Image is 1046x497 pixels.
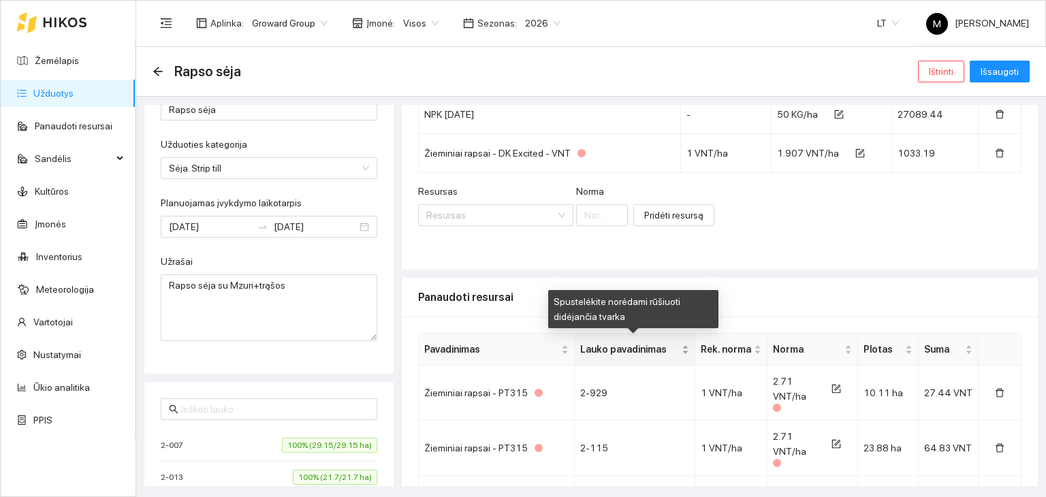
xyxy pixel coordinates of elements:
a: Žemėlapis [35,55,79,66]
td: 27089.44 [892,95,979,134]
span: 2-013 [161,470,190,484]
td: 64.83 VNT [919,421,979,476]
span: 2026 [525,13,560,33]
span: Pridėti resursą [644,208,703,223]
span: Išsaugoti [981,64,1019,79]
span: Rek. norma [701,342,751,357]
span: 2-007 [161,438,190,452]
td: NPK [DATE] [419,95,681,134]
input: Ieškoti lauko [181,402,369,417]
span: calendar [463,18,474,29]
button: form [823,103,855,125]
td: 1 VNT/ha [695,421,767,476]
a: PPIS [33,415,52,426]
th: this column's title is Lauko pavadinimas,this column is sortable [575,334,695,366]
input: Pabaigos data [274,219,357,234]
span: Visos [403,13,439,33]
input: Planuojamas įvykdymo laikotarpis [169,219,252,234]
label: Užduoties kategorija [161,138,247,152]
div: Spustelėkite norėdami rūšiuoti didėjančia tvarka [548,290,718,328]
td: 2-115 [575,421,695,476]
span: [PERSON_NAME] [926,18,1029,29]
label: Planuojamas įvykdymo laikotarpis [161,196,302,210]
span: Plotas [863,342,902,357]
button: form [821,378,852,400]
span: Lauko pavadinimas [580,342,679,357]
label: Resursas [418,185,458,199]
span: Aplinka : [210,16,244,31]
th: this column's title is Norma,this column is sortable [767,334,858,366]
span: to [257,221,268,232]
a: Nustatymai [33,349,81,360]
span: Įmonė : [366,16,395,31]
button: delete [984,103,1015,125]
td: 1 VNT/ha [695,366,767,421]
th: this column's title is Suma,this column is sortable [919,334,979,366]
td: 27.44 VNT [919,366,979,421]
button: Išsaugoti [970,61,1030,82]
td: 1033.19 [892,134,979,173]
span: 100% (29.15/29.15 ha) [282,438,377,453]
span: Rapso sėja [174,61,241,82]
span: LT [877,13,899,33]
span: Suma [924,342,963,357]
span: shop [352,18,363,29]
th: this column's title is Plotas,this column is sortable [858,334,919,366]
span: form [834,110,844,121]
input: Norma [576,204,628,226]
td: 23.88 ha [858,421,919,476]
button: form [821,433,852,455]
a: Panaudoti resursai [35,121,112,131]
input: Užduoties pavadinimas [161,99,377,121]
div: Žieminiai rapsai - PT315 [424,440,569,455]
th: this column's title is Rek. norma,this column is sortable [695,334,767,366]
a: Inventorius [36,251,82,262]
button: delete [984,142,1015,164]
a: Vartotojai [33,317,73,327]
span: swap-right [257,221,268,232]
button: form [844,142,876,164]
div: Žieminiai rapsai - PT315 [424,385,569,400]
span: form [855,148,865,159]
span: 50 KG/ha [777,109,818,120]
span: Ištrinti [929,64,953,79]
a: Kultūros [35,186,69,197]
span: delete [995,443,1004,454]
button: Ištrinti [918,61,964,82]
td: 10.11 ha [858,366,919,421]
span: menu-fold [160,17,172,29]
span: 2.71 VNT/ha [773,376,806,402]
a: Ūkio analitika [33,382,90,393]
button: delete [984,382,1015,404]
span: delete [995,388,1004,399]
td: - [681,95,772,134]
span: arrow-left [153,66,163,77]
span: delete [995,110,1004,121]
span: layout [196,18,207,29]
label: Užrašai [161,255,193,269]
div: Žieminiai rapsai - DK Excited - VNT [424,146,675,161]
a: Įmonės [35,219,66,229]
span: 100% (21.7/21.7 ha) [293,470,377,485]
span: Groward Group [252,13,328,33]
td: 2-929 [575,366,695,421]
a: Meteorologija [36,284,94,295]
input: Resursas [426,205,556,225]
td: 1 VNT/ha [681,134,772,173]
span: Sezonas : [477,16,517,31]
label: Norma [576,185,604,199]
span: 1.907 VNT/ha [777,148,839,159]
span: form [831,384,841,395]
button: menu-fold [153,10,180,37]
span: search [169,404,178,414]
a: Užduotys [33,88,74,99]
span: Sandėlis [35,145,112,172]
button: Pridėti resursą [633,204,714,226]
div: Panaudoti resursai [418,278,1021,317]
span: form [831,439,841,450]
div: Atgal [153,66,163,78]
span: 2.71 VNT/ha [773,431,806,457]
span: delete [995,148,1004,159]
textarea: Užrašai [161,274,377,341]
span: Pavadinimas [424,342,558,357]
